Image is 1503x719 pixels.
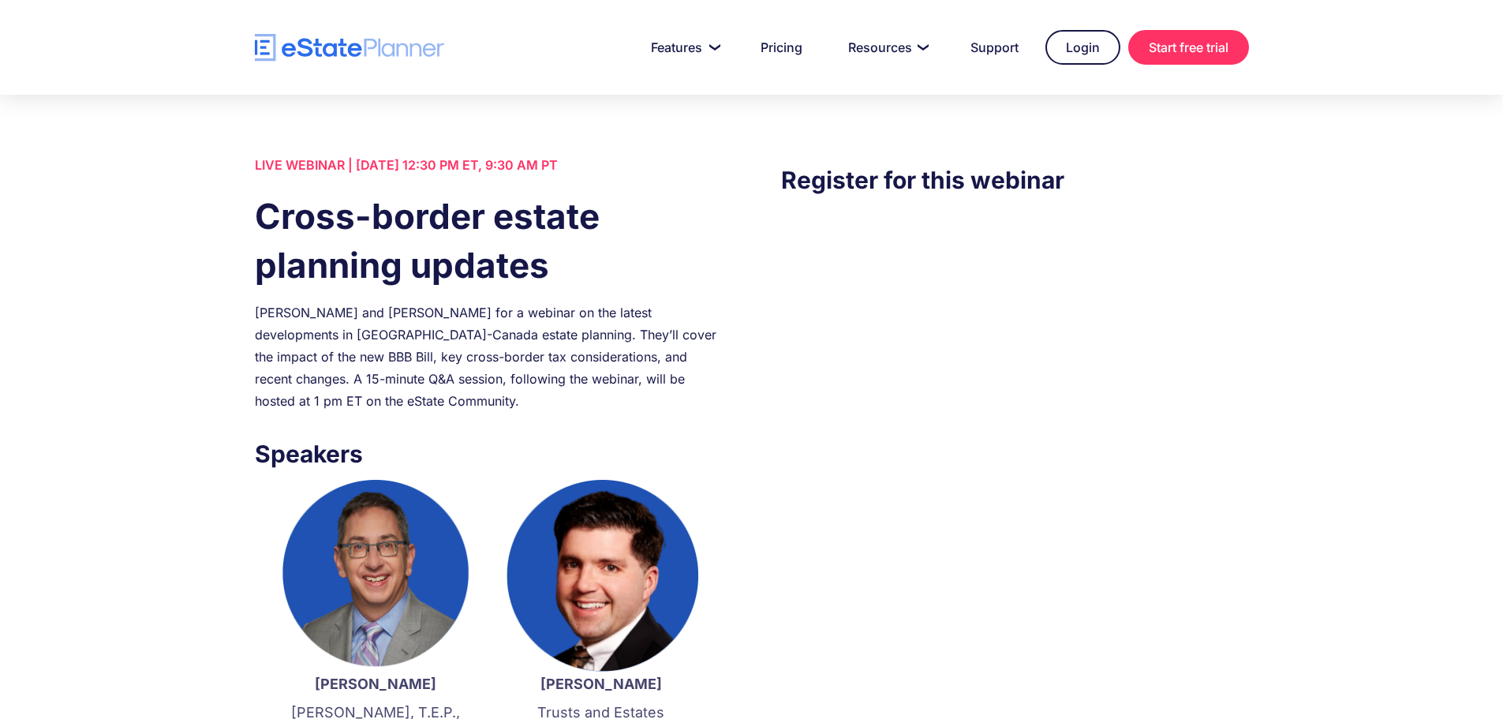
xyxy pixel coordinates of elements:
iframe: Form 0 [781,230,1248,498]
a: Login [1045,30,1120,65]
a: home [255,34,444,62]
h3: Speakers [255,436,722,472]
h3: Register for this webinar [781,162,1248,198]
a: Features [632,32,734,63]
div: [PERSON_NAME] and [PERSON_NAME] for a webinar on the latest developments in [GEOGRAPHIC_DATA]-Can... [255,301,722,412]
div: LIVE WEBINAR | [DATE] 12:30 PM ET, 9:30 AM PT [255,154,722,176]
strong: [PERSON_NAME] [540,676,662,692]
a: Resources [829,32,944,63]
a: Start free trial [1128,30,1249,65]
a: Support [952,32,1038,63]
h1: Cross-border estate planning updates [255,192,722,290]
strong: [PERSON_NAME] [315,676,436,692]
a: Pricing [742,32,821,63]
